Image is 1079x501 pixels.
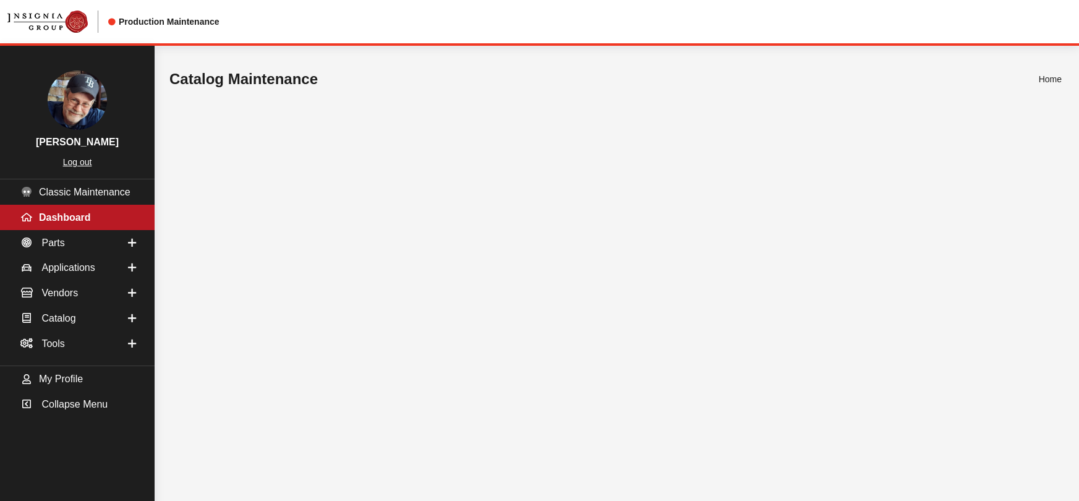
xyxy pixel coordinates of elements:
[41,338,64,348] span: Tools
[39,374,83,384] span: My Profile
[12,135,142,150] h3: [PERSON_NAME]
[63,157,92,167] a: Log out
[48,71,107,130] img: Ray Goodwin
[41,313,75,323] span: Catalog
[41,399,108,409] span: Collapse Menu
[108,15,220,28] div: Production Maintenance
[39,212,91,223] span: Dashboard
[41,262,95,273] span: Applications
[41,288,78,298] span: Vendors
[7,11,108,33] a: Insignia Group logo
[39,187,130,197] span: Classic Maintenance
[41,237,64,247] span: Parts
[7,11,88,33] img: Catalog Maintenance
[169,68,1039,90] h1: Catalog Maintenance
[1039,73,1062,86] li: Home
